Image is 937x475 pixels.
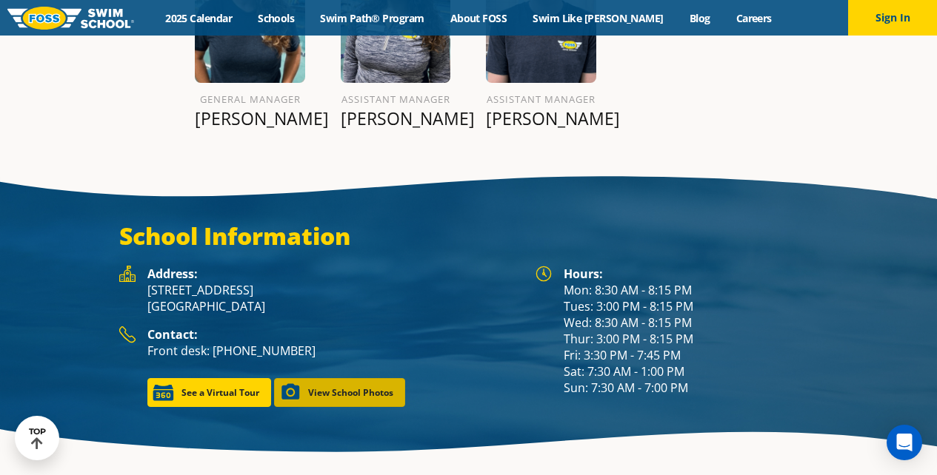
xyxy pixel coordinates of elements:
[887,425,922,460] div: Open Intercom Messenger
[564,266,818,396] div: Mon: 8:30 AM - 8:15 PM Tues: 3:00 PM - 8:15 PM Wed: 8:30 AM - 8:15 PM Thur: 3:00 PM - 8:15 PM Fri...
[195,108,305,129] p: [PERSON_NAME]
[147,282,521,314] p: [STREET_ADDRESS] [GEOGRAPHIC_DATA]
[147,378,271,407] a: See a Virtual Tour
[119,266,136,282] img: Foss Location Address
[29,427,46,450] div: TOP
[486,90,596,108] h6: Assistant Manager
[153,11,245,25] a: 2025 Calendar
[119,326,136,343] img: Foss Location Contact
[307,11,437,25] a: Swim Path® Program
[147,343,521,359] p: Front desk: [PHONE_NUMBER]
[119,221,818,251] h3: School Information
[147,326,198,343] strong: Contact:
[195,90,305,108] h6: General Manager
[437,11,520,25] a: About FOSS
[520,11,677,25] a: Swim Like [PERSON_NAME]
[723,11,784,25] a: Careers
[245,11,307,25] a: Schools
[7,7,134,30] img: FOSS Swim School Logo
[274,378,405,407] a: View School Photos
[486,108,596,129] p: [PERSON_NAME]
[536,266,552,282] img: Foss Location Hours
[564,266,603,282] strong: Hours:
[341,108,451,129] p: [PERSON_NAME]
[147,266,198,282] strong: Address:
[676,11,723,25] a: Blog
[341,90,451,108] h6: Assistant Manager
